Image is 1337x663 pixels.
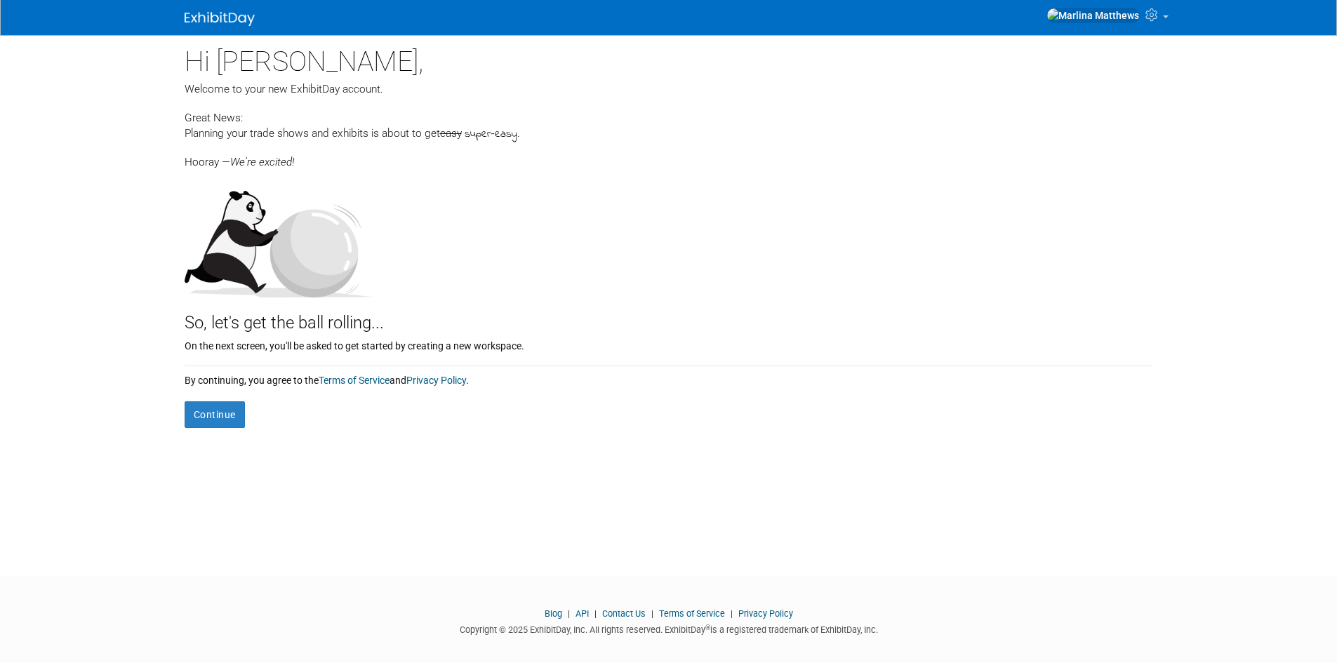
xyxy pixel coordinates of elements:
[648,608,657,619] span: |
[319,375,390,386] a: Terms of Service
[591,608,600,619] span: |
[185,335,1153,353] div: On the next screen, you'll be asked to get started by creating a new workspace.
[185,109,1153,126] div: Great News:
[185,12,255,26] img: ExhibitDay
[738,608,793,619] a: Privacy Policy
[185,297,1153,335] div: So, let's get the ball rolling...
[440,127,462,140] span: easy
[406,375,466,386] a: Privacy Policy
[185,35,1153,81] div: Hi [PERSON_NAME],
[659,608,725,619] a: Terms of Service
[185,401,245,428] button: Continue
[545,608,562,619] a: Blog
[564,608,573,619] span: |
[230,156,294,168] span: We're excited!
[465,126,517,142] span: super-easy
[705,624,710,631] sup: ®
[185,366,1153,387] div: By continuing, you agree to the and .
[576,608,589,619] a: API
[185,142,1153,170] div: Hooray —
[185,177,374,297] img: Let's get the ball rolling
[185,81,1153,97] div: Welcome to your new ExhibitDay account.
[727,608,736,619] span: |
[602,608,646,619] a: Contact Us
[1046,8,1140,23] img: Marlina Matthews
[185,126,1153,142] div: Planning your trade shows and exhibits is about to get .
